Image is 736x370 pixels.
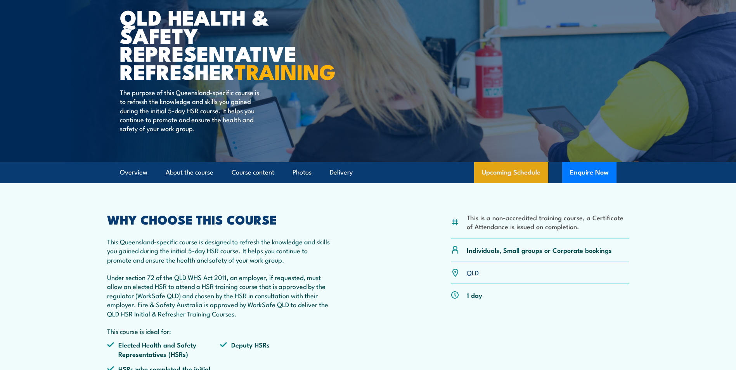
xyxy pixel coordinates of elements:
[107,273,334,318] p: Under section 72 of the QLD WHS Act 2011, an employer, if requested, must allow an elected HSR to...
[467,290,482,299] p: 1 day
[120,8,312,80] h1: QLD Health & Safety Representative Refresher
[467,246,612,254] p: Individuals, Small groups or Corporate bookings
[235,55,336,87] strong: TRAINING
[232,162,274,183] a: Course content
[330,162,353,183] a: Delivery
[107,214,334,225] h2: WHY CHOOSE THIS COURSE
[120,162,147,183] a: Overview
[166,162,213,183] a: About the course
[467,213,629,231] li: This is a non-accredited training course, a Certificate of Attendance is issued on completion.
[107,237,334,264] p: This Queensland-specific course is designed to refresh the knowledge and skills you gained during...
[467,268,479,277] a: QLD
[562,162,617,183] button: Enquire Now
[474,162,548,183] a: Upcoming Schedule
[107,327,334,335] p: This course is ideal for:
[120,88,261,133] p: The purpose of this Queensland-specific course is to refresh the knowledge and skills you gained ...
[220,340,333,358] li: Deputy HSRs
[107,340,220,358] li: Elected Health and Safety Representatives (HSRs)
[293,162,312,183] a: Photos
